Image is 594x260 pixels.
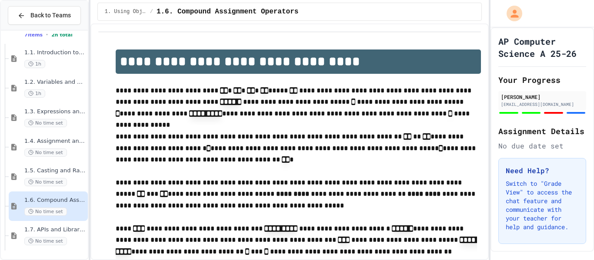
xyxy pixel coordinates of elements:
span: 1.6. Compound Assignment Operators [24,197,86,204]
span: No time set [24,237,67,245]
button: Back to Teams [8,6,81,25]
div: [EMAIL_ADDRESS][DOMAIN_NAME] [501,101,584,108]
span: 1.6. Compound Assignment Operators [157,7,298,17]
div: My Account [497,3,524,23]
span: No time set [24,207,67,216]
div: [PERSON_NAME] [501,93,584,101]
span: No time set [24,148,67,157]
div: No due date set [498,141,586,151]
span: Back to Teams [30,11,71,20]
span: • [46,31,48,38]
span: 1h [24,60,45,68]
span: / [150,8,153,15]
h2: Assignment Details [498,125,586,137]
span: 1. Using Objects and Methods [105,8,147,15]
span: 1.1. Introduction to Algorithms, Programming, and Compilers [24,49,86,56]
span: No time set [24,119,67,127]
h1: AP Computer Science A 25-26 [498,35,586,59]
span: No time set [24,178,67,186]
h3: Need Help? [506,165,579,176]
span: 7 items [24,32,43,38]
span: 1.4. Assignment and Input [24,138,86,145]
p: Switch to "Grade View" to access the chat feature and communicate with your teacher for help and ... [506,179,579,231]
span: 1h [24,89,45,98]
span: 1.3. Expressions and Output [New] [24,108,86,115]
span: 1.2. Variables and Data Types [24,79,86,86]
span: 1.7. APIs and Libraries [24,226,86,234]
h2: Your Progress [498,74,586,86]
span: 2h total [51,32,73,38]
span: 1.5. Casting and Ranges of Values [24,167,86,174]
